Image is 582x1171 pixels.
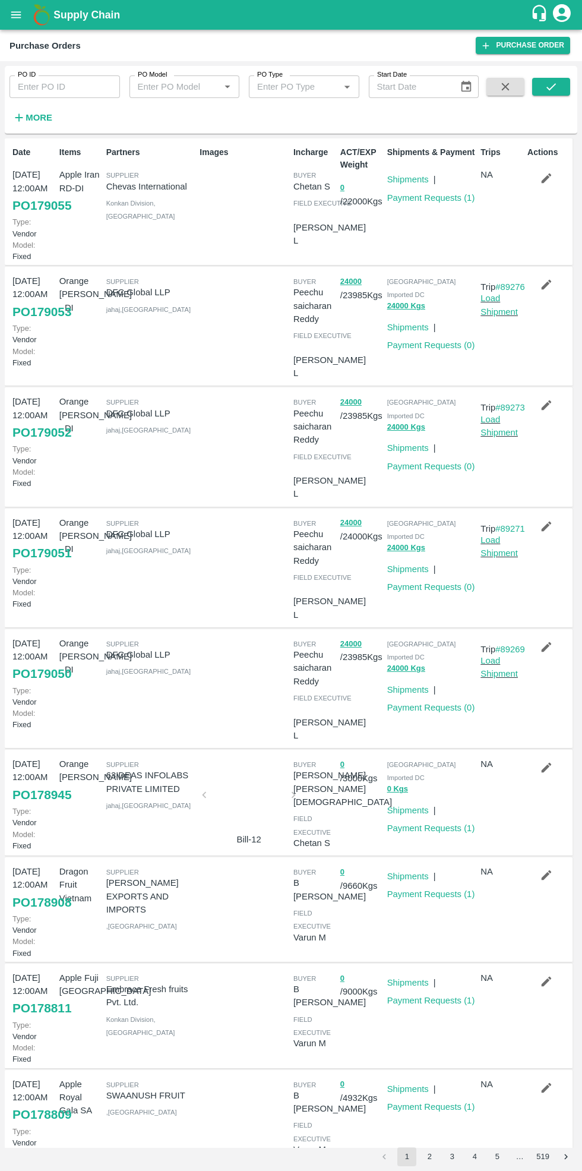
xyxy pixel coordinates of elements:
[293,520,316,527] span: buyer
[12,914,31,923] span: Type:
[106,200,175,220] span: Konkan Division , [GEOGRAPHIC_DATA]
[106,640,139,648] span: Supplier
[293,983,366,1009] p: B [PERSON_NAME]
[12,274,55,301] p: [DATE] 12:00AM
[12,146,55,159] p: Date
[12,936,55,958] p: Fixed
[106,528,195,541] p: DFC Global LLP
[397,1147,416,1166] button: page 1
[12,241,35,250] span: Model:
[293,837,336,850] p: Chetan S
[387,582,475,592] a: Payment Requests (0)
[293,474,366,501] p: [PERSON_NAME] L
[293,146,336,159] p: Incharge
[480,656,518,678] a: Load Shipment
[387,640,456,661] span: [GEOGRAPHIC_DATA] Imported DC
[340,396,362,409] button: 24000
[387,1102,475,1112] a: Payment Requests (1)
[10,108,55,128] button: More
[556,1147,575,1166] button: Go to next page
[12,709,35,718] span: Model:
[387,685,429,695] a: Shipments
[387,662,425,676] button: 24000 Kgs
[429,168,436,186] div: |
[12,346,55,368] p: Fixed
[495,282,525,292] a: #89276
[377,70,407,80] label: Start Date
[106,802,191,809] span: jahaj , [GEOGRAPHIC_DATA]
[293,1089,366,1116] p: B [PERSON_NAME]
[387,564,429,574] a: Shipments
[293,453,352,460] span: field executive
[12,443,55,466] p: Vendor
[429,799,436,817] div: |
[106,286,195,299] p: DFC Global LLP
[442,1147,461,1166] button: Go to page 3
[12,323,55,345] p: Vendor
[551,2,572,27] div: account of current user
[293,876,366,903] p: B [PERSON_NAME]
[455,75,477,98] button: Choose date
[293,180,336,193] p: Chetan S
[495,403,525,412] a: #89273
[293,1143,336,1156] p: Varun M
[12,998,71,1019] a: PO178811
[12,588,35,597] span: Model:
[465,1147,484,1166] button: Go to page 4
[387,340,475,350] a: Payment Requests (0)
[12,466,55,489] p: Fixed
[30,3,53,27] img: logo
[12,913,55,936] p: Vendor
[480,415,518,437] a: Load Shipment
[12,347,35,356] span: Model:
[12,239,55,262] p: Fixed
[106,399,139,406] span: Supplier
[340,865,382,892] p: / 9660 Kgs
[106,769,195,796] p: 63IDEAS INFOLABS PRIVATE LIMITED
[12,516,55,543] p: [DATE] 12:00AM
[510,1151,529,1163] div: …
[293,1122,331,1142] span: field executive
[293,399,316,406] span: buyer
[293,769,392,782] p: [PERSON_NAME]
[293,1037,336,1050] p: Varun M
[495,645,525,654] a: #89269
[59,865,102,905] p: Dragon Fruit Vietnam
[293,815,331,835] span: field executive
[257,70,283,80] label: PO Type
[106,547,191,554] span: jahaj , [GEOGRAPHIC_DATA]
[340,181,344,195] button: 0
[12,830,35,839] span: Model:
[340,516,362,530] button: 24000
[340,146,382,171] p: ACT/EXP Weight
[495,524,525,534] a: #89271
[12,971,55,998] p: [DATE] 12:00AM
[293,595,366,621] p: [PERSON_NAME] L
[12,587,55,610] p: Fixed
[12,444,31,453] span: Type:
[200,146,289,159] p: Images
[12,685,55,708] p: Vendor
[340,866,344,879] button: 0
[12,217,31,226] span: Type:
[12,806,55,828] p: Vendor
[480,522,525,535] p: Trip
[10,75,120,98] input: Enter PO ID
[480,971,523,984] p: NA
[387,399,456,419] span: [GEOGRAPHIC_DATA] Imported DC
[106,1089,195,1102] p: SWAANUSH FRUIT
[12,468,35,476] span: Model:
[387,443,429,453] a: Shipments
[480,168,523,181] p: NA
[293,782,392,809] p: [PERSON_NAME][DEMOGRAPHIC_DATA]
[12,324,31,333] span: Type:
[293,1081,316,1088] span: buyer
[106,1081,139,1088] span: Supplier
[340,1078,344,1091] button: 0
[340,637,382,664] p: / 23985 Kgs
[220,79,235,94] button: Open
[106,520,139,527] span: Supplier
[293,761,316,768] span: buyer
[209,833,289,846] p: Bill-12
[106,146,195,159] p: Partners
